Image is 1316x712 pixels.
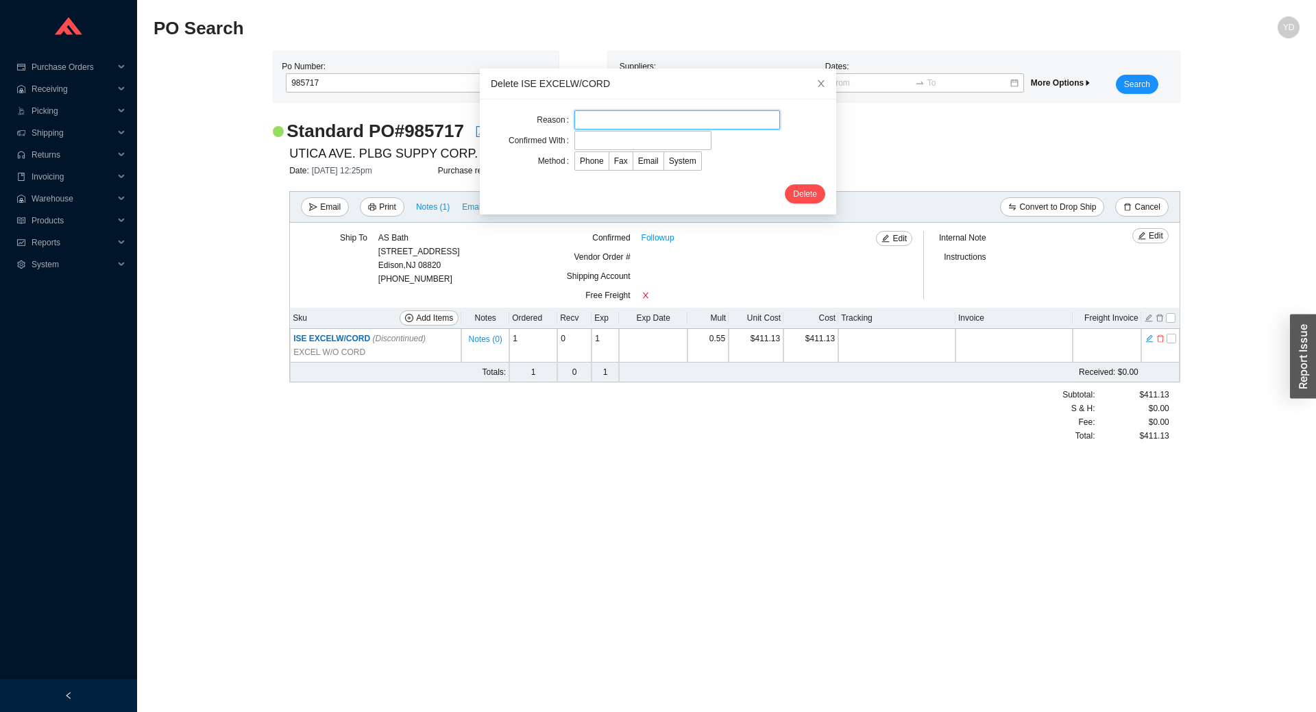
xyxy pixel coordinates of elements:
div: Dates: [822,60,1027,94]
span: Delete [793,187,817,201]
span: printer [368,203,376,212]
div: AS Bath [STREET_ADDRESS] Edison , NJ 08820 [378,231,460,272]
span: Fee : [1078,415,1095,429]
button: plus-circleAdd Items [400,310,459,326]
span: Purchase rep: [438,166,492,175]
span: plus-circle [405,314,413,323]
span: to [915,78,925,88]
span: Returns [32,144,114,166]
span: Email history (1) [462,200,522,214]
div: [PHONE_NUMBER] [378,231,460,286]
button: Email history (1) [461,197,522,217]
th: Tracking [838,308,955,329]
span: edit [1138,232,1146,241]
button: delete [1156,332,1165,342]
span: send [309,203,317,212]
td: 1 [592,329,619,363]
h2: PO Search [154,16,1013,40]
label: Confirmed With [509,131,574,150]
span: Reports [32,232,114,254]
span: Cancel [1134,200,1160,214]
span: Edit [892,232,907,245]
span: Email [638,156,659,166]
span: book [16,173,26,181]
span: Ship To [340,233,367,243]
span: Shipping [32,122,114,144]
span: Fax [614,156,628,166]
input: To [927,76,1009,90]
th: Exp [592,308,619,329]
span: Products [32,210,114,232]
span: setting [16,260,26,269]
span: credit-card [16,63,26,71]
th: Cost [783,308,838,329]
th: Notes [461,308,509,329]
button: Delete [785,184,825,204]
td: $0.00 [687,363,1141,382]
button: delete [1155,312,1165,321]
td: 0 [557,329,592,363]
td: 1 [509,363,557,382]
input: From [831,76,912,90]
span: Free Freight [585,291,630,300]
th: Ordered [509,308,557,329]
td: 0.55 [687,329,729,363]
span: swap-right [915,78,925,88]
button: printerPrint [360,197,404,217]
span: UTICA AVE. PLBG SUPPY CORP. [289,143,478,164]
span: Date: [289,166,312,175]
span: S & H: [1071,402,1095,415]
div: Sku [293,310,459,326]
i: (Discontinued) [373,334,426,343]
span: YD [1283,16,1295,38]
span: Notes ( 0 ) [468,332,502,346]
button: deleteCancel [1115,197,1168,217]
span: System [32,254,114,275]
span: Internal Note [939,233,986,243]
span: Vendor Order # [574,252,631,262]
span: Subtotal: [1062,388,1095,402]
div: Suppliers: [616,60,822,94]
div: Delete ISE EXCELW/CORD [491,76,825,91]
div: $0.00 [1095,402,1169,415]
span: Purchase Orders [32,56,114,78]
span: System [669,156,696,166]
span: Total: [1075,429,1095,443]
span: delete [1156,334,1165,343]
span: swap [1008,203,1016,212]
span: Notes ( 1 ) [416,200,450,214]
th: Mult [687,308,729,329]
a: file-pdf [475,126,486,140]
span: $0.00 [1149,415,1169,429]
button: Search [1116,75,1158,94]
span: caret-right [1084,79,1092,87]
td: $411.13 [783,329,838,363]
button: edit [1144,312,1154,321]
span: Warehouse [32,188,114,210]
span: Picking [32,100,114,122]
span: close [816,79,826,88]
span: Print [379,200,396,214]
button: Notes (1) [415,199,450,209]
td: 0 [557,363,592,382]
label: Method [538,151,574,171]
span: close [642,291,650,299]
span: Instructions [944,252,986,262]
a: Followup [642,231,674,245]
button: Notes (0) [467,332,502,341]
span: Add Items [416,311,453,325]
th: Invoice [955,308,1073,329]
div: $411.13 [1095,429,1169,443]
button: sendEmail [301,197,349,217]
span: file-pdf [475,126,486,137]
td: 1 [592,363,619,382]
span: delete [1123,203,1132,212]
span: Totals: [482,367,506,377]
span: Phone [580,156,604,166]
span: Received: [1079,367,1115,377]
label: Reason [537,110,574,130]
button: swapConvert to Drop Ship [1000,197,1104,217]
td: 1 [509,329,557,363]
span: ISE EXCELW/CORD [293,334,426,343]
button: edit [1145,332,1154,342]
